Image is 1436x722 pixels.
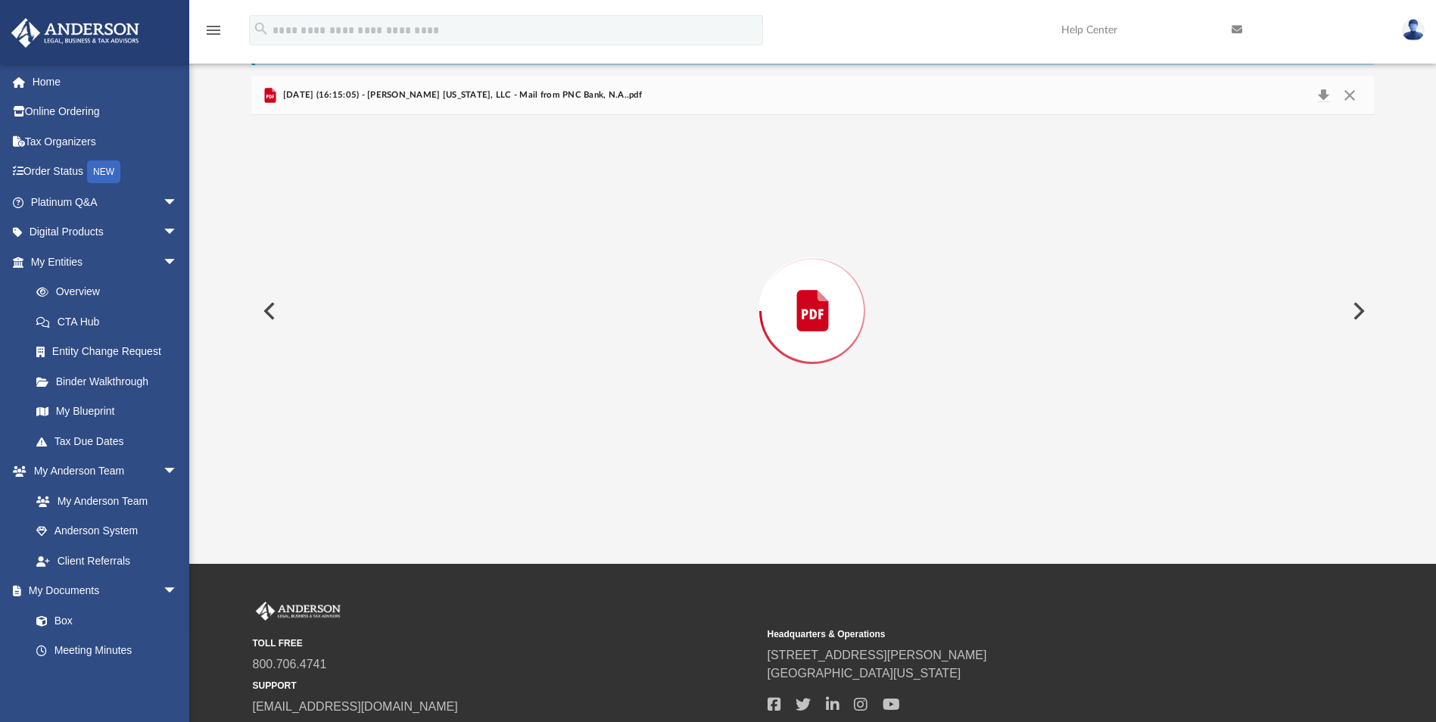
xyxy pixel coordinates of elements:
[11,157,201,188] a: Order StatusNEW
[21,366,201,397] a: Binder Walkthrough
[163,217,193,248] span: arrow_drop_down
[21,605,185,636] a: Box
[21,337,201,367] a: Entity Change Request
[21,546,193,576] a: Client Referrals
[204,29,223,39] a: menu
[204,21,223,39] i: menu
[251,76,1373,506] div: Preview
[11,67,201,97] a: Home
[21,277,201,307] a: Overview
[253,658,327,671] a: 800.706.4741
[7,18,144,48] img: Anderson Advisors Platinum Portal
[11,126,201,157] a: Tax Organizers
[279,89,641,102] span: [DATE] (16:15:05) - [PERSON_NAME] [US_STATE], LLC - Mail from PNC Bank, N.A..pdf
[11,187,201,217] a: Platinum Q&Aarrow_drop_down
[21,636,193,666] a: Meeting Minutes
[87,160,120,183] div: NEW
[253,20,269,37] i: search
[253,700,458,713] a: [EMAIL_ADDRESS][DOMAIN_NAME]
[11,456,193,487] a: My Anderson Teamarrow_drop_down
[768,627,1272,641] small: Headquarters & Operations
[21,307,201,337] a: CTA Hub
[21,397,193,427] a: My Blueprint
[253,679,757,692] small: SUPPORT
[253,602,344,621] img: Anderson Advisors Platinum Portal
[768,667,961,680] a: [GEOGRAPHIC_DATA][US_STATE]
[21,426,201,456] a: Tax Due Dates
[11,217,201,247] a: Digital Productsarrow_drop_down
[163,456,193,487] span: arrow_drop_down
[163,247,193,278] span: arrow_drop_down
[11,247,201,277] a: My Entitiesarrow_drop_down
[163,576,193,607] span: arrow_drop_down
[21,665,185,696] a: Forms Library
[163,187,193,218] span: arrow_drop_down
[11,97,201,127] a: Online Ordering
[11,576,193,606] a: My Documentsarrow_drop_down
[1336,85,1363,106] button: Close
[1341,290,1374,332] button: Next File
[768,649,987,661] a: [STREET_ADDRESS][PERSON_NAME]
[21,486,185,516] a: My Anderson Team
[1402,19,1425,41] img: User Pic
[253,636,757,650] small: TOLL FREE
[1310,85,1337,106] button: Download
[251,290,285,332] button: Previous File
[21,516,193,546] a: Anderson System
